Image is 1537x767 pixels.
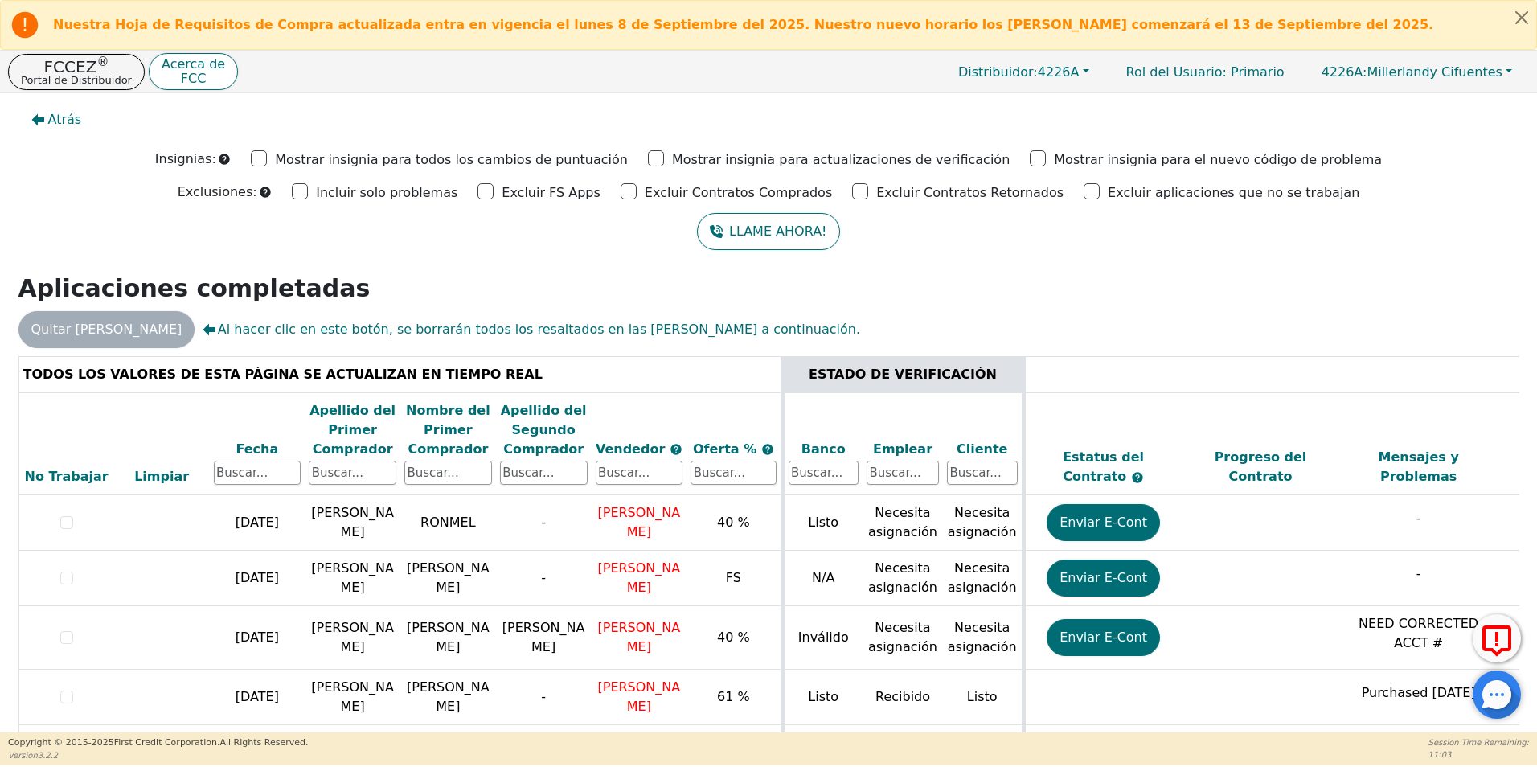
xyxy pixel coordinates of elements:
p: FCC [162,72,225,85]
span: Distribuidor: [958,64,1038,80]
button: Enviar E-Cont [1047,504,1160,541]
p: Version 3.2.2 [8,749,308,761]
input: Buscar... [867,461,939,485]
p: Incluir solo problemas [316,183,457,203]
td: RONMEL [400,495,496,551]
button: Close alert [1507,1,1536,34]
button: 4226A:Millerlandy Cifuentes [1305,59,1529,84]
td: - [496,670,592,725]
a: Rol del Usuario: Primario [1110,56,1301,88]
span: 4226A [958,64,1079,80]
td: Inválido [782,606,863,670]
p: Copyright © 2015- 2025 First Credit Corporation. [8,736,308,750]
input: Buscar... [500,461,588,485]
td: [DATE] [210,606,305,670]
td: Necesita asignación [943,495,1023,551]
input: Buscar... [214,461,301,485]
div: Progreso del Contrato [1186,448,1336,486]
span: Millerlandy Cifuentes [1322,64,1502,80]
button: Enviar E-Cont [1047,560,1160,597]
td: - [496,551,592,606]
td: Listo [782,495,863,551]
input: Buscar... [309,461,396,485]
span: All Rights Reserved. [219,737,308,748]
button: Reportar Error a FCC [1473,614,1521,662]
td: [PERSON_NAME] [305,670,400,725]
td: [DATE] [210,495,305,551]
button: Acerca deFCC [149,53,238,91]
span: Atrás [48,110,82,129]
p: Insignias: [155,150,216,169]
span: Estatus del Contrato [1063,449,1144,484]
span: 40 % [717,515,750,530]
td: [PERSON_NAME] [400,670,496,725]
span: Vendedor [596,441,670,457]
td: Necesita asignación [863,551,943,606]
td: Listo [943,670,1023,725]
td: Necesita asignación [863,495,943,551]
span: [PERSON_NAME] [598,620,681,654]
div: Apellido del Primer Comprador [309,401,396,459]
td: Recibido [863,670,943,725]
div: Banco [789,440,859,459]
strong: Aplicaciones completadas [18,274,371,302]
input: Buscar... [789,461,859,485]
td: Necesita asignación [863,606,943,670]
span: [PERSON_NAME] [598,505,681,539]
p: NEED CORRECTED ACCT # [1343,614,1494,653]
span: FS [726,570,741,585]
p: Acerca de [162,58,225,71]
div: Mensajes y Problemas [1343,448,1494,486]
sup: ® [96,55,109,69]
td: [DATE] [210,670,305,725]
span: 61 % [717,689,750,704]
input: Buscar... [947,461,1018,485]
p: Purchased [DATE] [1343,683,1494,703]
div: Emplear [867,440,939,459]
div: Fecha [214,440,301,459]
p: - [1343,564,1494,584]
button: Distribuidor:4226A [941,59,1106,84]
p: - [1343,509,1494,528]
span: 4226A: [1322,64,1367,80]
td: [PERSON_NAME] [496,606,592,670]
input: Buscar... [691,461,776,485]
p: Session Time Remaining: [1428,736,1529,749]
span: Rol del Usuario : [1126,64,1227,80]
p: Mostrar insignia para actualizaciones de verificación [672,150,1010,170]
p: 11:03 [1428,749,1529,761]
button: FCCEZ®Portal de Distribuidor [8,54,145,90]
input: Buscar... [596,461,683,485]
span: 40 % [717,630,750,645]
p: Mostrar insignia para todos los cambios de puntuación [275,150,628,170]
p: FCCEZ [21,59,132,75]
td: [PERSON_NAME] [305,606,400,670]
button: Enviar E-Cont [1047,619,1160,656]
b: Nuestra Hoja de Requisitos de Compra actualizada entra en vigencia el lunes 8 de Septiembre del 2... [53,17,1433,32]
button: LLAME AHORA! [697,213,839,250]
div: Apellido del Segundo Comprador [500,401,588,459]
td: Necesita asignación [943,606,1023,670]
p: Excluir Contratos Retornados [876,183,1064,203]
p: Primario [1110,56,1301,88]
span: [PERSON_NAME] [598,679,681,714]
td: [PERSON_NAME] [305,495,400,551]
span: [PERSON_NAME] [598,560,681,595]
span: Oferta % [693,441,761,457]
p: Excluir aplicaciones que no se trabajan [1108,183,1359,203]
p: Excluir FS Apps [502,183,600,203]
td: Necesita asignación [943,551,1023,606]
div: Cliente [947,440,1018,459]
td: Listo [782,670,863,725]
div: ESTADO DE VERIFICACIÓN [789,365,1018,384]
p: Exclusiones: [178,183,257,202]
div: TODOS LOS VALORES DE ESTA PÁGINA SE ACTUALIZAN EN TIEMPO REAL [23,365,777,384]
p: Portal de Distribuidor [21,75,132,85]
td: - [496,495,592,551]
input: Buscar... [404,461,492,485]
